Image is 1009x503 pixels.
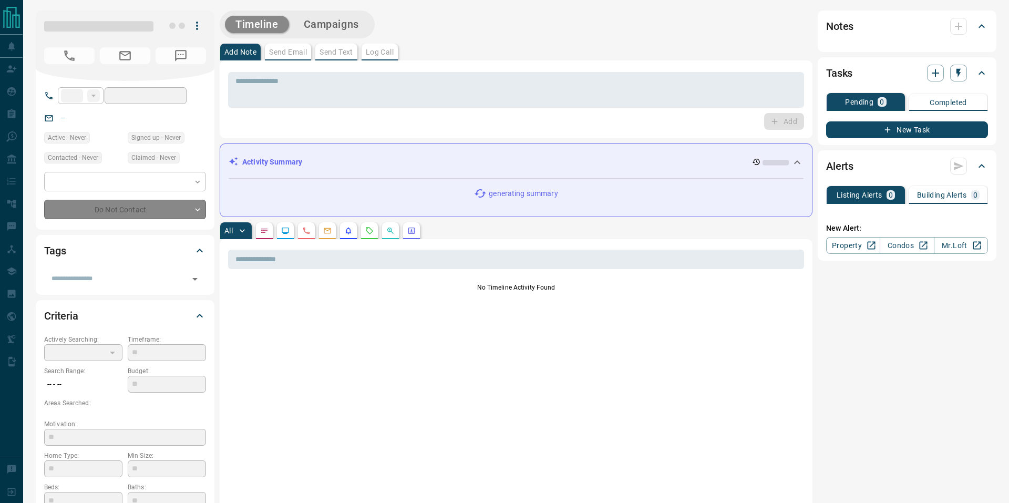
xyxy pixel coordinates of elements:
svg: Calls [302,227,311,235]
p: Home Type: [44,451,122,460]
p: No Timeline Activity Found [228,283,804,292]
p: Min Size: [128,451,206,460]
div: Do Not Contact [44,200,206,219]
p: Building Alerts [917,191,967,199]
p: Add Note [224,48,256,56]
p: Pending [845,98,873,106]
p: generating summary [489,188,558,199]
p: Listing Alerts [837,191,882,199]
svg: Agent Actions [407,227,416,235]
p: Completed [930,99,967,106]
span: Signed up - Never [131,132,181,143]
span: Claimed - Never [131,152,176,163]
span: No Number [44,47,95,64]
svg: Requests [365,227,374,235]
svg: Lead Browsing Activity [281,227,290,235]
div: Activity Summary [229,152,804,172]
svg: Listing Alerts [344,227,353,235]
p: Timeframe: [128,335,206,344]
h2: Notes [826,18,853,35]
p: All [224,227,233,234]
h2: Tags [44,242,66,259]
a: -- [61,114,65,122]
h2: Criteria [44,307,78,324]
a: Mr.Loft [934,237,988,254]
p: New Alert: [826,223,988,234]
button: Campaigns [293,16,369,33]
p: Activity Summary [242,157,302,168]
p: -- - -- [44,376,122,393]
div: Criteria [44,303,206,329]
h2: Alerts [826,158,853,174]
span: No Email [100,47,150,64]
p: Motivation: [44,419,206,429]
p: 0 [880,98,884,106]
p: Beds: [44,483,122,492]
p: 0 [889,191,893,199]
svg: Emails [323,227,332,235]
span: No Number [156,47,206,64]
svg: Opportunities [386,227,395,235]
p: Baths: [128,483,206,492]
a: Condos [880,237,934,254]
h2: Tasks [826,65,852,81]
p: Actively Searching: [44,335,122,344]
a: Property [826,237,880,254]
span: Active - Never [48,132,86,143]
p: Search Range: [44,366,122,376]
button: Timeline [225,16,289,33]
span: Contacted - Never [48,152,98,163]
p: 0 [973,191,977,199]
p: Areas Searched: [44,398,206,408]
div: Tags [44,238,206,263]
p: Budget: [128,366,206,376]
div: Alerts [826,153,988,179]
svg: Notes [260,227,269,235]
div: Tasks [826,60,988,86]
button: Open [188,272,202,286]
button: New Task [826,121,988,138]
div: Notes [826,14,988,39]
